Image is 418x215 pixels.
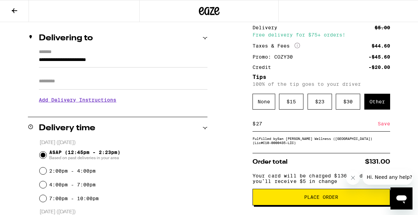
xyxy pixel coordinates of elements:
[49,150,120,161] span: ASAP (12:45pm - 2:23pm)
[368,54,390,59] div: -$45.60
[39,108,207,113] p: We'll contact you at [PHONE_NUMBER] when we arrive
[390,187,412,209] iframe: Button to launch messaging window
[49,196,99,201] label: 7:00pm - 10:00pm
[363,170,412,185] iframe: Message from company
[253,65,276,70] div: Credit
[253,54,298,59] div: Promo: COZY30
[368,65,390,70] div: -$20.00
[372,43,390,48] div: $44.60
[253,116,256,131] div: $
[256,121,378,127] input: 0
[253,25,282,30] div: Delivery
[375,25,390,30] div: $5.00
[279,94,303,110] div: $ 15
[365,159,390,165] span: $131.00
[253,94,275,110] div: None
[253,32,390,37] div: Free delivery for $75+ orders!
[253,43,300,49] div: Taxes & Fees
[253,171,382,184] span: Your card will be charged $136, and you’ll receive $5 in change
[364,94,390,110] div: Other
[253,74,390,80] h5: Tips
[253,81,390,87] p: 100% of the tip goes to your driver
[308,94,332,110] div: $ 23
[49,182,96,187] label: 4:00pm - 7:00pm
[39,92,207,108] h3: Add Delivery Instructions
[39,34,93,42] h2: Delivering to
[253,136,390,145] div: Fulfilled by San [PERSON_NAME] Wellness ([GEOGRAPHIC_DATA]) (Lic# C10-0000435-LIC )
[39,124,95,132] h2: Delivery time
[253,159,288,165] span: Order total
[304,195,338,199] span: Place Order
[253,189,390,205] button: Place Order
[336,94,360,110] div: $ 30
[40,140,208,146] p: [DATE] ([DATE])
[49,155,120,161] span: Based on past deliveries in your area
[49,168,96,174] label: 2:00pm - 4:00pm
[346,171,360,185] iframe: Close message
[378,116,390,131] div: Save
